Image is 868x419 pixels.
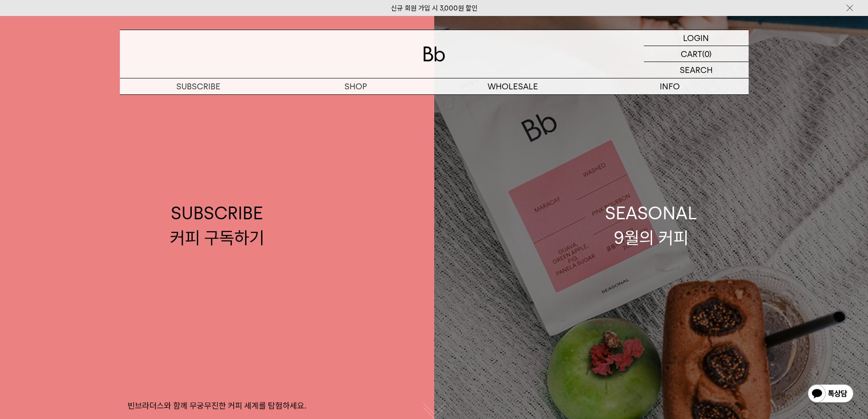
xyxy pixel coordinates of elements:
[683,30,709,46] p: LOGIN
[170,201,264,249] div: SUBSCRIBE 커피 구독하기
[702,46,712,62] p: (0)
[423,47,445,62] img: 로고
[120,78,277,94] a: SUBSCRIBE
[277,78,434,94] a: SHOP
[434,78,591,94] p: WHOLESALE
[644,46,749,62] a: CART (0)
[680,62,713,78] p: SEARCH
[605,201,697,249] div: SEASONAL 9월의 커피
[391,4,478,12] a: 신규 회원 가입 시 3,000원 할인
[807,383,854,405] img: 카카오톡 채널 1:1 채팅 버튼
[591,78,749,94] p: INFO
[644,30,749,46] a: LOGIN
[681,46,702,62] p: CART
